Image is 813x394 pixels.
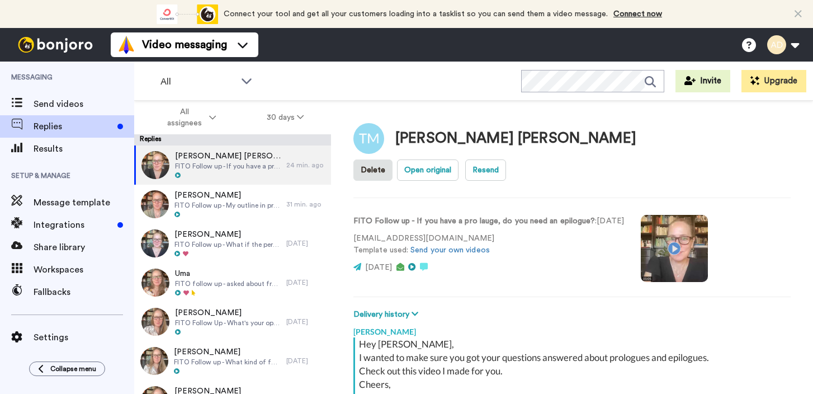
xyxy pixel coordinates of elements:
[134,185,331,224] a: [PERSON_NAME]FITO Follow up - My outline in progress seems more like a synopsis. Is that normal?3...
[353,321,791,337] div: [PERSON_NAME]
[34,241,134,254] span: Share library
[741,70,806,92] button: Upgrade
[174,201,281,210] span: FITO Follow up - My outline in progress seems more like a synopsis. Is that normal?
[34,218,113,232] span: Integrations
[224,10,608,18] span: Connect your tool and get all your customers loading into a tasklist so you can send them a video...
[286,200,325,209] div: 31 min. ago
[353,217,595,225] strong: FITO Follow up - If you have a pro lauge, do you need an epilogue?
[397,160,459,181] button: Open original
[174,240,281,249] span: FITO Follow up - What if the perceived inciting event turns out to be a false alarm?
[286,239,325,248] div: [DATE]
[410,246,490,254] a: Send your own videos
[160,75,235,88] span: All
[353,160,393,181] button: Delete
[175,151,281,162] span: [PERSON_NAME] [PERSON_NAME]
[141,229,169,257] img: c34f7bb7-ceed-4cb8-8452-f349dbd5723f-thumb.jpg
[395,130,636,147] div: [PERSON_NAME] [PERSON_NAME]
[34,331,134,344] span: Settings
[286,278,325,287] div: [DATE]
[34,120,113,133] span: Replies
[157,4,218,24] div: animation
[353,123,384,154] img: Image of Tammy Morris Lowe
[29,362,105,376] button: Collapse menu
[286,161,325,170] div: 24 min. ago
[613,10,662,18] a: Connect now
[286,357,325,365] div: [DATE]
[13,37,97,53] img: bj-logo-header-white.svg
[134,134,331,146] div: Replies
[353,233,624,256] p: [EMAIL_ADDRESS][DOMAIN_NAME] Template used:
[134,341,331,381] a: [PERSON_NAME]FITO Follow up - What kind of format should we submit our outline in? Like bullet po...
[34,142,134,156] span: Results
[117,36,135,54] img: vm-color.svg
[34,285,134,299] span: Fallbacks
[465,160,506,181] button: Resend
[175,162,281,171] span: FITO Follow up - If you have a pro lauge, do you need an epilogue?
[365,264,392,271] span: [DATE]
[134,224,331,263] a: [PERSON_NAME]FITO Follow up - What if the perceived inciting event turns out to be a false alarm?...
[141,269,169,297] img: 71954c62-54b3-479b-a08e-c19a81db6d96-thumb.jpg
[175,279,281,288] span: FITO follow up - asked about framed stories - adding test
[34,97,134,111] span: Send videos
[34,196,134,209] span: Message template
[141,190,169,218] img: 5b5de44a-1693-41cb-8380-b9302b6e76b4-thumb.jpg
[134,146,331,185] a: [PERSON_NAME] [PERSON_NAME]FITO Follow up - If you have a pro lauge, do you need an epilogue?24 m...
[353,215,624,227] p: : [DATE]
[175,268,281,279] span: Uma
[175,307,281,318] span: [PERSON_NAME]
[140,347,168,375] img: b7e75f46-29c1-43ea-a961-5b69cb784492-thumb.jpg
[175,318,281,327] span: FITO Follow Up - What's your opinion on Story Grid?
[162,106,207,129] span: All assignees
[174,358,281,367] span: FITO Follow up - What kind of format should we submit our outline in? Like bullet points and para...
[50,364,96,373] span: Collapse menu
[142,37,227,53] span: Video messaging
[174,346,281,358] span: [PERSON_NAME]
[675,70,730,92] button: Invite
[136,102,242,133] button: All assignees
[174,229,281,240] span: [PERSON_NAME]
[353,308,422,321] button: Delivery history
[242,107,329,128] button: 30 days
[134,263,331,302] a: UmaFITO follow up - asked about framed stories - adding test[DATE]
[34,263,134,276] span: Workspaces
[141,308,169,336] img: 522d7fa5-89e2-4b8d-9d25-8698491edd99-thumb.jpg
[174,190,281,201] span: [PERSON_NAME]
[286,317,325,326] div: [DATE]
[141,151,169,179] img: 96a2bd6c-ab90-405d-9bc2-b370e34569a8-thumb.jpg
[134,302,331,341] a: [PERSON_NAME]FITO Follow Up - What's your opinion on Story Grid?[DATE]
